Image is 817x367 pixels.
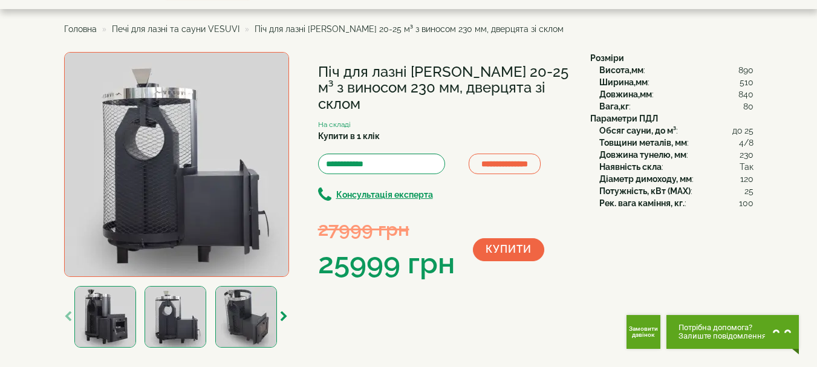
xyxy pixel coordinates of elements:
[740,161,754,173] span: Так
[599,64,754,76] div: :
[599,76,754,88] div: :
[145,286,206,348] img: Піч для лазні Venera 20-25 м³ з виносом 230 мм, дверцята зі склом
[732,125,754,137] span: до 25
[679,323,766,332] span: Потрібна допомога?
[740,76,754,88] span: 510
[599,149,754,161] div: :
[318,243,455,284] div: 25999 грн
[738,64,754,76] span: 890
[599,185,754,197] div: :
[738,88,754,100] span: 840
[627,315,660,349] button: Get Call button
[215,286,277,348] img: Піч для лазні Venera 20-25 м³ з виносом 230 мм, дверцята зі склом
[599,137,754,149] div: :
[599,89,652,99] b: Довжина,мм
[599,197,754,209] div: :
[599,138,687,148] b: Товщини металів, мм
[318,215,455,242] div: 27999 грн
[599,198,685,208] b: Рек. вага каміння, кг.
[318,130,380,142] label: Купити в 1 клік
[744,185,754,197] span: 25
[740,173,754,185] span: 120
[599,65,643,75] b: Висота,мм
[473,238,544,261] button: Купити
[336,190,433,200] b: Консультація експерта
[599,102,629,111] b: Вага,кг
[599,174,692,184] b: Діаметр димоходу, мм
[599,186,691,196] b: Потужність, кВт (MAX)
[679,332,766,340] span: Залиште повідомлення
[599,173,754,185] div: :
[666,315,799,349] button: Chat button
[599,161,754,173] div: :
[599,150,686,160] b: Довжина тунелю, мм
[64,24,97,34] a: Головна
[599,88,754,100] div: :
[739,137,754,149] span: 4/8
[599,77,648,87] b: Ширина,мм
[599,125,754,137] div: :
[74,286,136,348] img: Піч для лазні Venera 20-25 м³ з виносом 230 мм, дверцята зі склом
[590,53,624,63] b: Розміри
[318,64,572,112] h1: Піч для лазні [PERSON_NAME] 20-25 м³ з виносом 230 мм, дверцята зі склом
[255,24,564,34] span: Піч для лазні [PERSON_NAME] 20-25 м³ з виносом 230 мм, дверцята зі склом
[318,120,351,129] small: На складі
[599,126,676,135] b: Обсяг сауни, до м³
[627,326,660,338] span: Замовити дзвінок
[64,52,289,277] img: Піч для лазні Venera 20-25 м³ з виносом 230 мм, дверцята зі склом
[743,100,754,112] span: 80
[740,149,754,161] span: 230
[590,114,658,123] b: Параметри ПДЛ
[599,100,754,112] div: :
[599,162,662,172] b: Наявність скла
[112,24,239,34] a: Печі для лазні та сауни VESUVI
[739,197,754,209] span: 100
